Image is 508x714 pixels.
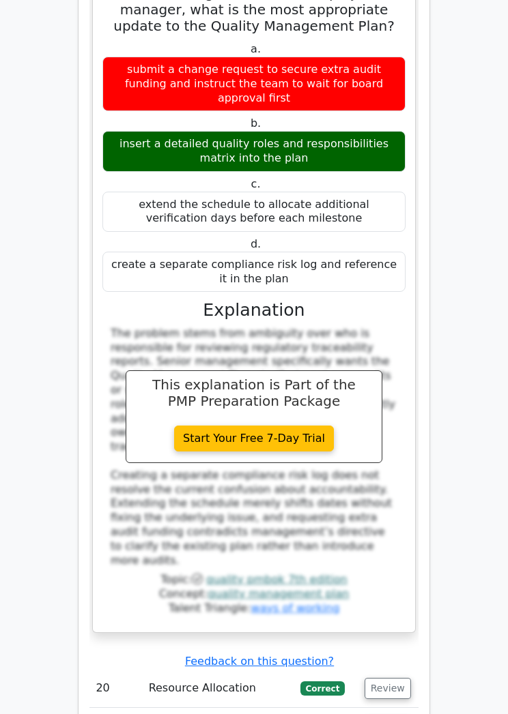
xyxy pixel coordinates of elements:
span: a. [251,42,261,55]
div: Topic: [102,573,406,587]
div: Concept: [102,587,406,601]
div: The problem stems from ambiguity over who is responsible for reviewing regulatory traceability re... [111,327,397,568]
span: b. [251,117,261,130]
h3: Explanation [111,300,397,321]
div: insert a detailed quality roles and responsibilities matrix into the plan [102,131,406,172]
td: Resource Allocation [116,669,288,708]
button: Review [365,678,411,699]
a: Feedback on this question? [185,655,334,668]
span: d. [251,237,261,250]
div: extend the schedule to allocate additional verification days before each milestone [102,192,406,233]
a: ways of working [251,601,340,614]
td: 20 [89,669,116,708]
div: Talent Triangle: [102,573,406,615]
span: c. [251,177,261,190]
a: quality pmbok 7th edition [206,573,348,586]
div: submit a change request to secure extra audit funding and instruct the team to wait for board app... [102,57,406,111]
div: create a separate compliance risk log and reference it in the plan [102,252,406,293]
a: quality management plan [208,587,349,600]
a: Start Your Free 7-Day Trial [174,426,334,451]
span: Correct [300,681,345,695]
